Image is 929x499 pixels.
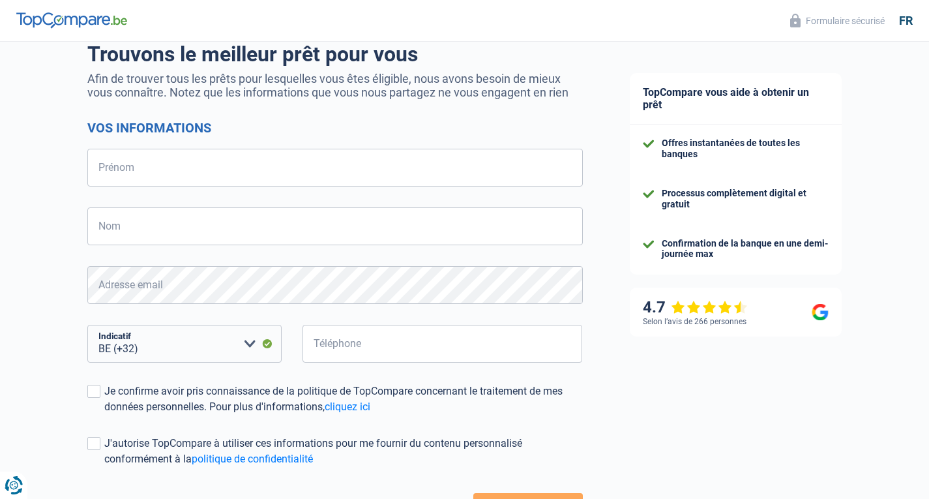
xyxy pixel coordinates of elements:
[87,42,583,67] h1: Trouvons le meilleur prêt pour vous
[630,73,842,125] div: TopCompare vous aide à obtenir un prêt
[662,138,829,160] div: Offres instantanées de toutes les banques
[899,14,913,28] div: fr
[192,453,313,465] a: politique de confidentialité
[662,188,829,210] div: Processus complètement digital et gratuit
[643,298,748,317] div: 4.7
[16,12,127,28] img: TopCompare Logo
[662,238,829,260] div: Confirmation de la banque en une demi-journée max
[87,120,583,136] h2: Vos informations
[104,436,583,467] div: J'autorise TopCompare à utiliser ces informations pour me fournir du contenu personnalisé conform...
[643,317,746,326] div: Selon l’avis de 266 personnes
[325,401,370,413] a: cliquez ici
[87,72,583,99] p: Afin de trouver tous les prêts pour lesquelles vous êtes éligible, nous avons besoin de mieux vou...
[302,325,583,363] input: 401020304
[782,10,892,31] button: Formulaire sécurisé
[104,384,583,415] div: Je confirme avoir pris connaissance de la politique de TopCompare concernant le traitement de mes...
